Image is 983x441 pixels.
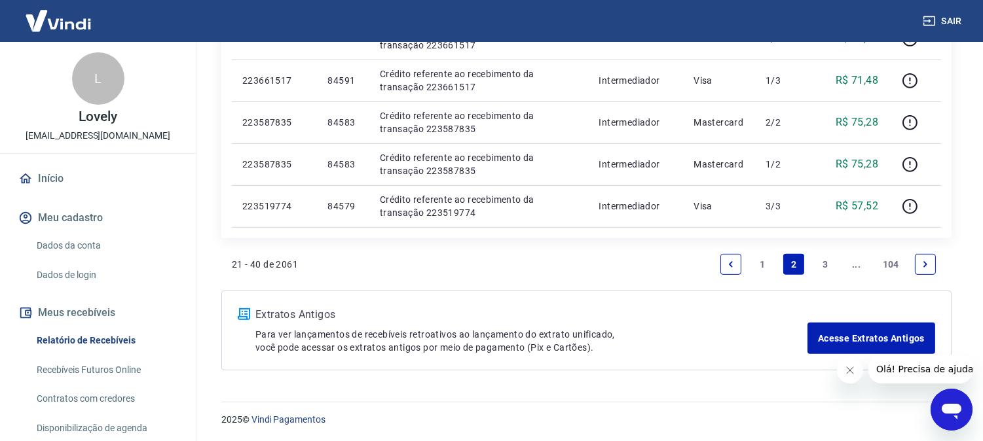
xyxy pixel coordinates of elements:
p: 223587835 [242,158,306,171]
div: L [72,52,124,105]
iframe: Botão para abrir a janela de mensagens [931,389,973,431]
a: Page 3 [815,254,836,275]
img: Vindi [16,1,101,41]
p: 223587835 [242,116,306,129]
iframe: Fechar mensagem [837,357,863,383]
p: 84583 [327,116,358,129]
p: 2/2 [766,116,804,129]
p: [EMAIL_ADDRESS][DOMAIN_NAME] [26,129,170,143]
a: Início [16,164,180,193]
p: Crédito referente ao recebimento da transação 223661517 [380,67,578,94]
p: 223519774 [242,200,306,213]
a: Relatório de Recebíveis [31,327,180,354]
p: 3/3 [766,200,804,213]
iframe: Mensagem da empresa [868,355,973,383]
span: Olá! Precisa de ajuda? [8,9,110,20]
p: 1/2 [766,158,804,171]
a: Dados de login [31,262,180,289]
p: R$ 75,28 [836,115,878,130]
p: Para ver lançamentos de recebíveis retroativos ao lançamento do extrato unificado, você pode aces... [255,328,807,354]
a: Contratos com credores [31,385,180,412]
p: Intermediador [599,116,673,129]
p: 84579 [327,200,358,213]
a: Previous page [720,254,741,275]
p: Mastercard [694,158,745,171]
p: R$ 71,48 [836,73,878,88]
a: Acesse Extratos Antigos [807,323,935,354]
p: Extratos Antigos [255,307,807,323]
p: Lovely [79,110,117,124]
p: Visa [694,74,745,87]
p: 1/3 [766,74,804,87]
p: 223661517 [242,74,306,87]
p: 84583 [327,158,358,171]
a: Page 1 [752,254,773,275]
button: Meu cadastro [16,203,180,232]
p: Crédito referente ao recebimento da transação 223587835 [380,109,578,135]
p: 21 - 40 de 2061 [232,258,298,271]
p: Intermediador [599,74,673,87]
p: Mastercard [694,116,745,129]
p: 84591 [327,74,358,87]
a: Next page [915,254,936,275]
p: R$ 57,52 [836,198,878,214]
a: Page 104 [878,254,904,275]
a: Recebíveis Futuros Online [31,357,180,383]
p: Crédito referente ao recebimento da transação 223587835 [380,151,578,177]
a: Dados da conta [31,232,180,259]
p: R$ 75,28 [836,156,878,172]
p: Visa [694,200,745,213]
p: Intermediador [599,158,673,171]
a: Vindi Pagamentos [251,414,325,425]
button: Sair [920,9,967,33]
button: Meus recebíveis [16,298,180,327]
p: 2025 © [221,413,952,427]
p: Crédito referente ao recebimento da transação 223519774 [380,193,578,219]
p: Intermediador [599,200,673,213]
ul: Pagination [715,249,941,280]
a: Jump forward [846,254,867,275]
img: ícone [238,308,250,320]
a: Page 2 is your current page [783,254,804,275]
